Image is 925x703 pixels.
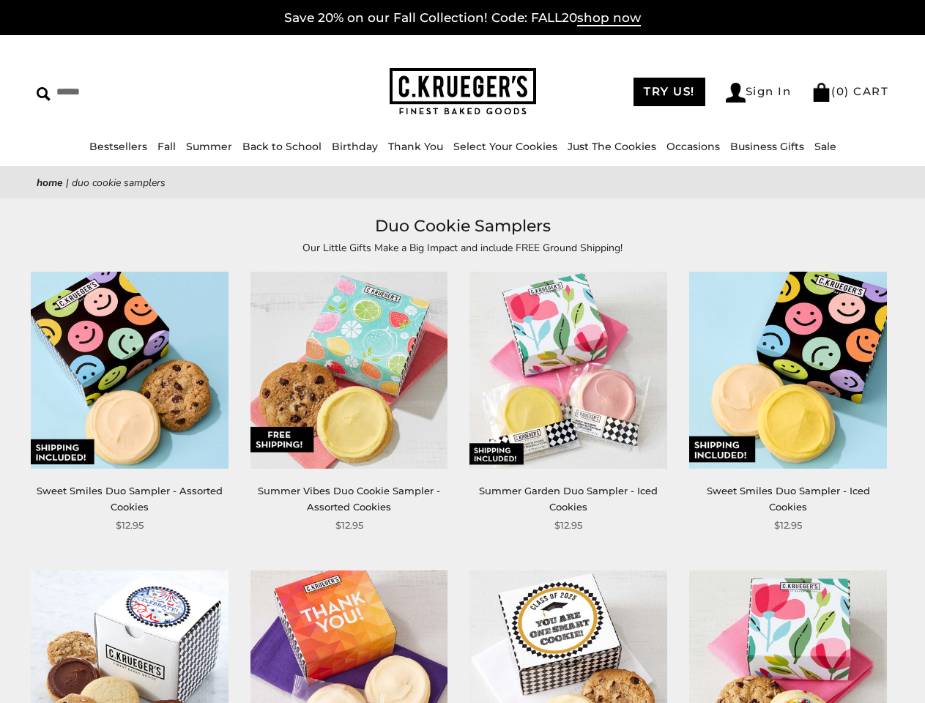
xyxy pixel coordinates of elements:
img: Sweet Smiles Duo Sampler - Iced Cookies [689,272,887,469]
input: Search [37,81,231,103]
a: Summer [186,140,232,153]
img: Search [37,87,51,101]
img: Account [726,83,746,103]
a: Sign In [726,83,792,103]
a: Select Your Cookies [453,140,557,153]
a: Occasions [666,140,720,153]
a: Just The Cookies [568,140,656,153]
a: Sale [814,140,836,153]
a: Thank You [388,140,443,153]
img: Summer Vibes Duo Cookie Sampler - Assorted Cookies [250,272,448,469]
a: Sweet Smiles Duo Sampler - Assorted Cookies [37,485,223,512]
a: Home [37,176,63,190]
span: Duo Cookie Samplers [72,176,166,190]
span: | [66,176,69,190]
a: Birthday [332,140,378,153]
h1: Duo Cookie Samplers [59,213,866,239]
span: $12.95 [116,518,144,533]
span: $12.95 [774,518,802,533]
span: 0 [836,84,845,98]
a: TRY US! [634,78,705,106]
img: Bag [811,83,831,102]
a: Fall [157,140,176,153]
a: Summer Vibes Duo Cookie Sampler - Assorted Cookies [258,485,440,512]
a: Bestsellers [89,140,147,153]
p: Our Little Gifts Make a Big Impact and include FREE Ground Shipping! [126,239,800,256]
a: (0) CART [811,84,888,98]
span: $12.95 [554,518,582,533]
a: Save 20% on our Fall Collection! Code: FALL20shop now [284,10,641,26]
a: Back to School [242,140,322,153]
a: Business Gifts [730,140,804,153]
span: shop now [577,10,641,26]
img: C.KRUEGER'S [390,68,536,116]
span: $12.95 [335,518,363,533]
nav: breadcrumbs [37,174,888,191]
a: Sweet Smiles Duo Sampler - Iced Cookies [707,485,870,512]
img: Sweet Smiles Duo Sampler - Assorted Cookies [31,272,229,469]
img: Summer Garden Duo Sampler - Iced Cookies [469,272,667,469]
a: Summer Garden Duo Sampler - Iced Cookies [479,485,658,512]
